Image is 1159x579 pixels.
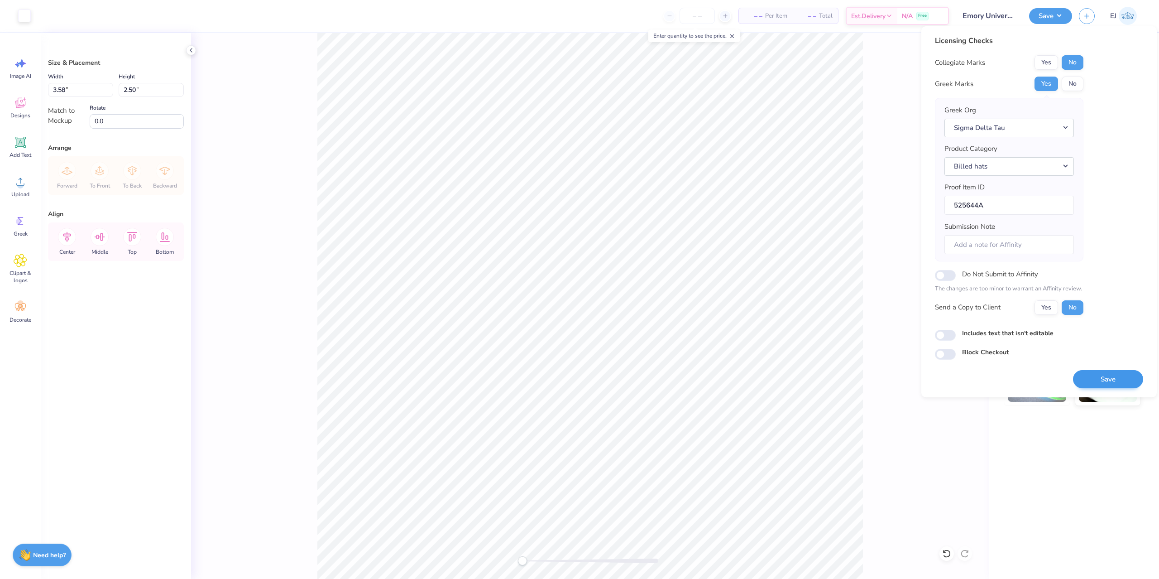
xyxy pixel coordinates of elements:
[648,29,740,42] div: Enter quantity to see the price.
[935,79,973,89] div: Greek Marks
[1110,11,1116,21] span: EJ
[962,328,1054,338] label: Includes text that isn't editable
[91,248,108,256] span: Middle
[680,8,715,24] input: – –
[798,11,816,21] span: – –
[48,71,63,82] label: Width
[918,13,927,19] span: Free
[851,11,886,21] span: Est. Delivery
[1034,300,1058,315] button: Yes
[944,235,1074,255] input: Add a note for Affinity
[128,248,137,256] span: Top
[1029,8,1072,24] button: Save
[935,285,1083,294] p: The changes are too minor to warrant an Affinity review.
[1119,7,1137,25] img: Edgardo Jr
[962,347,1009,357] label: Block Checkout
[765,11,787,21] span: Per Item
[10,316,31,323] span: Decorate
[962,268,1038,280] label: Do Not Submit to Affinity
[944,144,997,154] label: Product Category
[518,556,527,565] div: Accessibility label
[902,11,913,21] span: N/A
[935,58,985,68] div: Collegiate Marks
[956,7,1022,25] input: Untitled Design
[944,105,976,116] label: Greek Org
[59,248,75,256] span: Center
[944,157,1074,176] button: Billed hats
[156,248,174,256] span: Bottom
[48,143,184,153] div: Arrange
[48,58,184,68] div: Size & Placement
[935,35,1083,46] div: Licensing Checks
[944,222,995,232] label: Submission Note
[744,11,762,21] span: – –
[33,551,66,560] strong: Need help?
[119,71,135,82] label: Height
[1034,77,1058,91] button: Yes
[1073,370,1143,389] button: Save
[1062,300,1083,315] button: No
[944,119,1074,137] button: Sigma Delta Tau
[1106,7,1141,25] a: EJ
[5,270,35,284] span: Clipart & logos
[819,11,833,21] span: Total
[14,230,28,237] span: Greek
[11,191,29,198] span: Upload
[48,209,184,219] div: Align
[1034,55,1058,70] button: Yes
[10,72,31,80] span: Image AI
[935,302,1001,313] div: Send a Copy to Client
[10,112,30,119] span: Designs
[90,102,105,113] label: Rotate
[10,151,31,159] span: Add Text
[1062,77,1083,91] button: No
[1062,55,1083,70] button: No
[48,106,84,126] div: Match to Mockup
[944,182,985,193] label: Proof Item ID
